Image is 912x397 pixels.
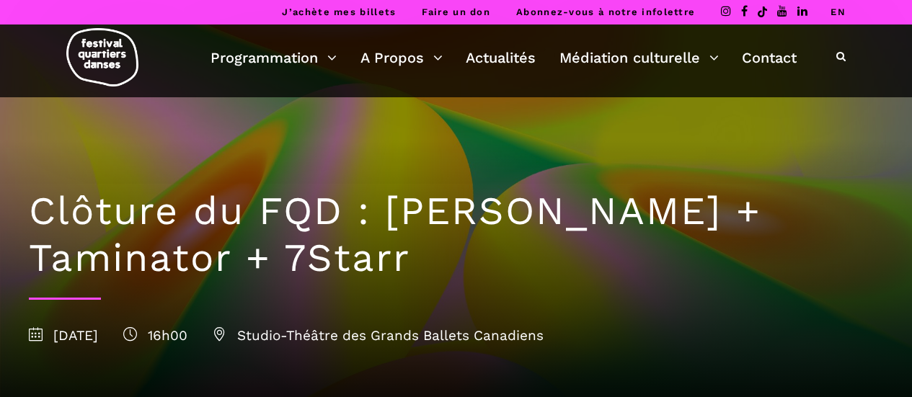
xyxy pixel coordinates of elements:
[213,327,544,344] span: Studio-Théâtre des Grands Ballets Canadiens
[29,188,883,282] h1: Clôture du FQD : [PERSON_NAME] + Taminator + 7Starr
[466,45,536,70] a: Actualités
[66,28,138,86] img: logo-fqd-med
[282,6,396,17] a: J’achète mes billets
[516,6,695,17] a: Abonnez-vous à notre infolettre
[559,45,719,70] a: Médiation culturelle
[360,45,443,70] a: A Propos
[123,327,187,344] span: 16h00
[742,45,797,70] a: Contact
[422,6,490,17] a: Faire un don
[211,45,337,70] a: Programmation
[29,327,98,344] span: [DATE]
[831,6,846,17] a: EN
